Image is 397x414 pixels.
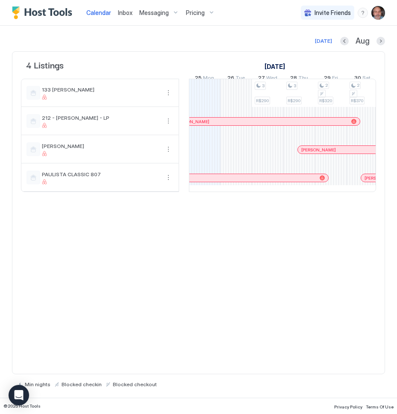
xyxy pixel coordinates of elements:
div: User profile [371,6,385,20]
span: 28 [290,74,297,83]
span: Min nights [25,381,50,387]
span: R$290 [256,98,269,103]
span: Sat [362,74,371,83]
span: 212 - [PERSON_NAME] - LP [42,115,160,121]
a: Inbox [118,8,132,17]
div: Open Intercom Messenger [9,385,29,405]
a: Terms Of Use [366,402,394,411]
span: [PERSON_NAME] [301,147,336,153]
span: Thu [298,74,308,83]
span: R$370 [351,98,363,103]
span: R$320 [319,98,332,103]
span: Fri [332,74,338,83]
button: More options [163,144,174,154]
div: [DATE] [315,37,332,45]
span: Pricing [186,9,205,17]
span: Privacy Policy [334,404,362,409]
button: [DATE] [314,36,333,46]
a: August 10, 2025 [262,60,287,73]
span: 25 [195,74,202,83]
span: Inbox [118,9,132,16]
span: 29 [324,74,331,83]
span: Messaging [139,9,169,17]
a: Host Tools Logo [12,6,76,19]
span: Tue [235,74,245,83]
span: Blocked checkout [113,381,157,387]
span: © 2025 Host Tools [3,403,41,409]
a: August 26, 2025 [225,73,247,85]
button: Previous month [340,37,349,45]
a: August 29, 2025 [322,73,340,85]
span: 3 [294,83,296,89]
a: Privacy Policy [334,402,362,411]
span: Wed [266,74,277,83]
div: menu [163,172,174,183]
div: menu [163,116,174,126]
span: PAULISTA CLASSIC 807 [42,171,160,177]
div: menu [163,144,174,154]
span: 133 [PERSON_NAME] [42,86,160,93]
button: More options [163,88,174,98]
span: Blocked checkin [62,381,102,387]
a: August 25, 2025 [193,73,216,85]
span: Invite Friends [315,9,351,17]
span: 3 [262,83,265,89]
span: 2 [357,83,359,88]
a: Calendar [86,8,111,17]
div: menu [358,8,368,18]
span: [PERSON_NAME] [42,143,160,149]
button: Next month [376,37,385,45]
button: More options [163,172,174,183]
span: 4 Listings [26,58,64,71]
span: [PERSON_NAME] [175,119,209,124]
span: 30 [354,74,361,83]
span: 2 [325,83,328,88]
button: More options [163,116,174,126]
a: August 30, 2025 [352,73,373,85]
span: Calendar [86,9,111,16]
span: 26 [227,74,234,83]
span: R$290 [288,98,300,103]
div: menu [163,88,174,98]
span: Terms Of Use [366,404,394,409]
a: August 27, 2025 [256,73,279,85]
span: 27 [258,74,265,83]
span: Mon [203,74,214,83]
span: Aug [356,36,370,46]
a: August 28, 2025 [288,73,310,85]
